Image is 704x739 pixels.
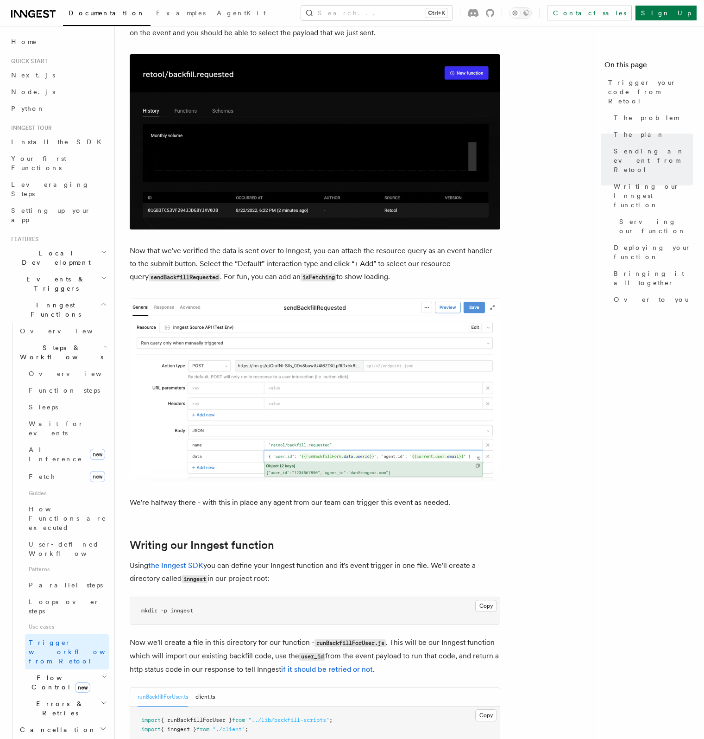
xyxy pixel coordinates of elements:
a: Setting up your app [7,202,109,228]
a: Install the SDK [7,134,109,150]
button: client.ts [195,688,215,707]
span: AI Inference [29,446,82,463]
a: Function steps [25,382,109,399]
a: Over to you [610,291,693,308]
a: The plan [610,126,693,143]
a: The problem [610,109,693,126]
p: We're halfway there - with this in place any agent from our team can trigger this event as needed. [130,496,500,509]
a: Next.js [7,67,109,83]
a: Parallel steps [25,577,109,593]
span: Parallel steps [29,581,103,589]
span: Python [11,105,45,112]
span: Loops over steps [29,598,100,615]
span: ; [329,717,333,723]
button: Local Development [7,245,109,271]
span: new [90,449,105,460]
button: Steps & Workflows [16,339,109,365]
p: Now we'll create a file in this directory for our function - . This will be our Inngest function ... [130,636,500,676]
button: runBackfillForUser.ts [138,688,188,707]
span: Inngest tour [7,124,52,132]
a: How Functions are executed [25,501,109,536]
span: from [196,726,209,733]
span: Events & Triggers [7,274,101,293]
button: Toggle dark mode [509,7,532,19]
span: Overview [29,370,124,377]
span: "../lib/backfill-scripts" [248,717,329,723]
code: sendBackfillRequested [149,274,220,281]
span: Sending an event from Retool [614,147,693,174]
span: Next.js [11,71,55,79]
button: Events & Triggers [7,271,109,297]
span: Install the SDK [11,138,107,146]
span: The plan [614,130,665,139]
span: { inngest } [161,726,196,733]
a: Home [7,33,109,50]
span: from [232,717,245,723]
a: Examples [151,3,211,25]
a: AgentKit [211,3,271,25]
span: Overview [20,327,115,335]
a: User-defined Workflows [25,536,109,562]
span: Fetch [29,473,56,480]
a: Deploying your function [610,239,693,265]
a: Sending an event from Retool [610,143,693,178]
span: Inngest Functions [7,300,100,319]
button: Cancellation [16,721,109,738]
span: Documentation [69,9,145,17]
span: The problem [614,113,679,122]
a: Writing our Inngest function [610,178,693,213]
span: Use cases [25,619,109,634]
span: User-defined Workflows [29,541,112,557]
span: Writing our Inngest function [614,182,693,210]
button: Copy [475,600,497,612]
a: Wait for events [25,415,109,441]
h4: On this page [604,59,693,74]
span: Your first Functions [11,155,66,172]
a: AI Inferencenew [25,441,109,467]
a: Leveraging Steps [7,176,109,202]
span: Local Development [7,248,101,267]
span: import [141,726,161,733]
span: Home [11,37,37,46]
button: Search...Ctrl+K [301,6,453,20]
a: Sleeps [25,399,109,415]
a: if it should be retried or not [281,665,373,674]
kbd: Ctrl+K [426,8,447,18]
span: Examples [156,9,206,17]
span: { runBackfillForUser } [161,717,232,723]
span: Trigger your code from Retool [608,78,693,106]
span: "./client" [213,726,245,733]
span: Bringing it all together [614,269,693,287]
a: Documentation [63,3,151,26]
span: Quick start [7,57,48,65]
a: Python [7,100,109,117]
a: Bringing it all together [610,265,693,291]
span: import [141,717,161,723]
code: isFetching [301,274,336,281]
span: Deploying your function [614,243,693,261]
span: Trigger workflows from Retool [29,639,131,665]
span: Flow Control [16,673,102,692]
p: Using you can define your Inngest function and it's event trigger in one file. We'll create a dir... [130,559,500,586]
img: Retool form submit button event handler [130,299,500,481]
span: Patterns [25,562,109,577]
span: Features [7,236,38,243]
a: Sign Up [635,6,697,20]
a: Writing our Inngest function [130,539,274,552]
code: inngest [182,575,207,583]
span: Function steps [29,387,100,394]
span: Leveraging Steps [11,181,89,197]
a: Overview [25,365,109,382]
a: the Inngest SDK [148,561,203,570]
a: Loops over steps [25,593,109,619]
p: Now that we've verified the data is sent over to Inngest, you can attach the resource query as an... [130,244,500,284]
span: Serving our function [619,217,693,236]
a: Node.js [7,83,109,100]
a: Fetchnew [25,467,109,486]
button: Copy [475,709,497,721]
span: Wait for events [29,420,84,437]
a: Overview [16,323,109,339]
span: Node.js [11,88,55,96]
code: runBackfillForUser.js [314,639,386,647]
a: Your first Functions [7,150,109,176]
